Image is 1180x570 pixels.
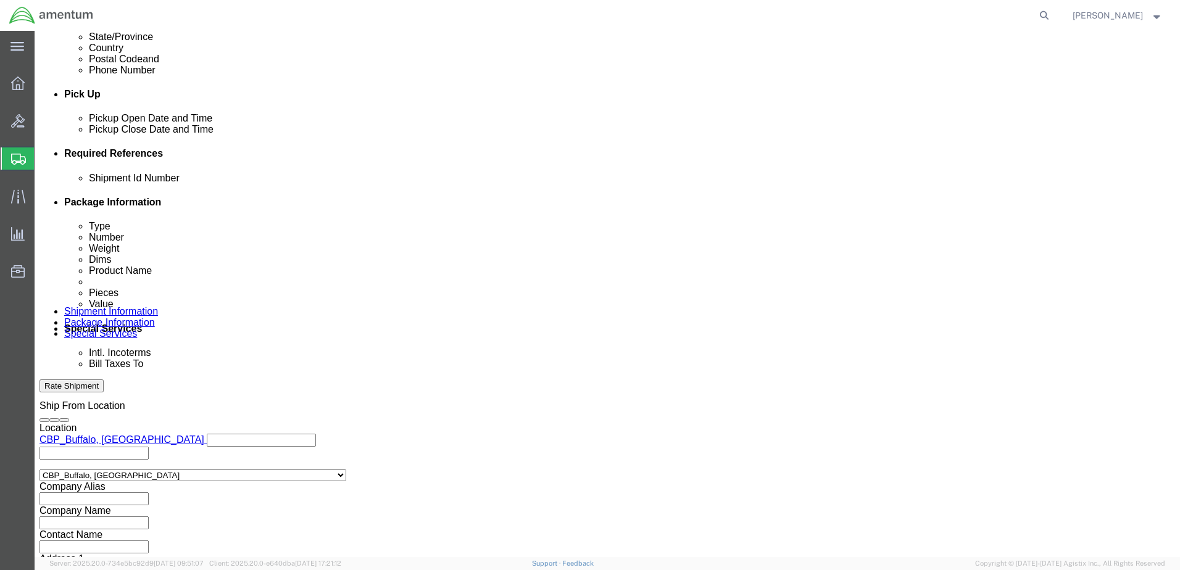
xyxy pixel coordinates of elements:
button: [PERSON_NAME] [1072,8,1163,23]
iframe: FS Legacy Container [35,31,1180,557]
span: [DATE] 17:21:12 [295,560,341,567]
img: logo [9,6,94,25]
span: Client: 2025.20.0-e640dba [209,560,341,567]
span: Matthew Donnelly [1073,9,1143,22]
span: [DATE] 09:51:07 [154,560,204,567]
span: Server: 2025.20.0-734e5bc92d9 [49,560,204,567]
a: Feedback [562,560,594,567]
span: Copyright © [DATE]-[DATE] Agistix Inc., All Rights Reserved [975,558,1165,569]
a: Support [532,560,563,567]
